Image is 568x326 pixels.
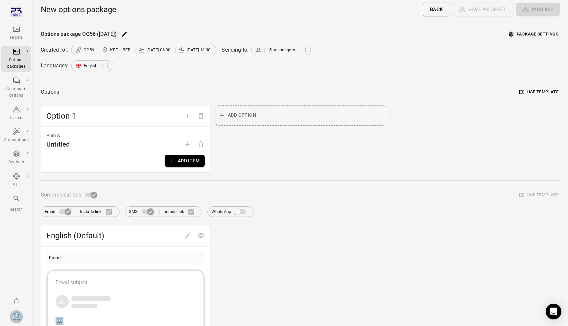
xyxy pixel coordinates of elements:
[46,132,205,139] div: Plan A
[83,47,94,53] span: OG56
[269,47,295,53] span: 5 passengers
[129,205,157,218] label: SMS
[518,87,560,97] button: Use template
[4,181,29,188] div: API
[4,206,29,213] div: Search
[194,141,207,147] span: Options need to have at least one plan
[147,47,171,53] span: [DATE] 06:00
[49,254,61,262] div: Email
[222,46,248,54] div: Sending to:
[46,230,181,241] span: English (Default)
[181,141,194,147] span: Add plan
[251,45,311,55] div: 5 passengers
[162,205,198,219] label: Include link
[4,137,29,143] div: Automations
[1,104,31,123] a: Issues
[46,111,181,121] span: Option 1
[41,46,68,54] div: Created for:
[1,23,31,43] a: Flights
[211,205,250,218] label: WhatsApp
[1,148,31,168] a: Settings
[507,29,560,39] button: Package settings
[194,232,207,238] span: Preview
[41,4,116,15] h1: New options package
[1,193,31,215] button: Search
[423,3,450,16] button: Back
[1,46,31,72] a: Options packages
[4,35,29,41] div: Flights
[41,30,117,38] div: Options package OG56 ([DATE])
[181,232,194,238] span: Edit
[80,205,116,219] label: Include link
[4,57,29,70] div: Options packages
[41,62,69,70] div: Languages:
[181,112,194,119] span: Add option
[546,304,561,319] div: Open Intercom Messenger
[41,87,59,97] div: Options
[7,308,26,326] button: Elsa Mjöll [Mjoll Airways]
[1,170,31,190] a: API
[165,155,205,167] button: Add item
[84,62,98,69] span: English
[4,159,29,166] div: Settings
[45,205,74,218] label: Email
[119,29,129,39] button: Edit
[110,47,130,53] span: KEF – BER
[46,139,70,150] div: Untitled
[187,47,211,53] span: [DATE] 11:30
[4,115,29,121] div: Issues
[71,60,113,71] div: English
[10,310,23,323] img: Mjoll-Airways-Logo.webp
[194,112,207,119] span: Delete option
[1,126,31,145] a: Automations
[1,75,31,101] a: Communi-cations
[10,294,23,308] button: Notifications
[41,190,81,199] span: Communications
[4,86,29,99] div: Communi-cations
